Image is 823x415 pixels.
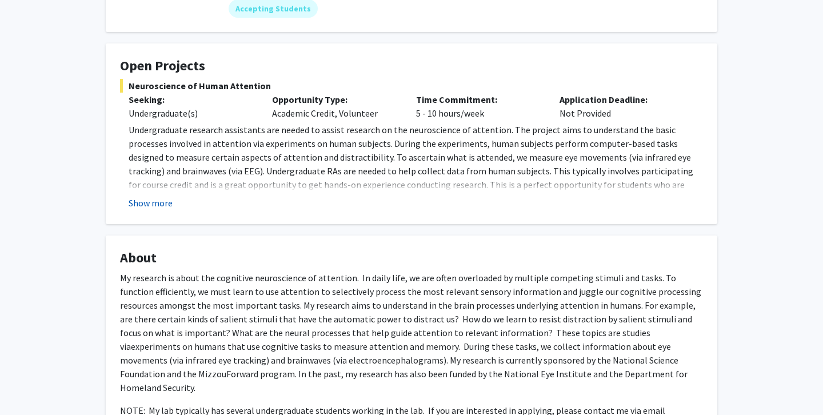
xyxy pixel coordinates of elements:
p: My research is about the cognitive neuroscience of attention. In daily life, we are often overloa... [120,271,703,394]
p: Application Deadline: [560,93,686,106]
h4: About [120,250,703,266]
p: Time Commitment: [416,93,542,106]
div: Undergraduate(s) [129,106,255,120]
p: Undergraduate research assistants are needed to assist research on the neuroscience of attention.... [129,123,703,219]
h4: Open Projects [120,58,703,74]
p: Seeking: [129,93,255,106]
span: experiments on humans that use cognitive tasks to measure attention and memory. During these task... [120,341,688,393]
div: Not Provided [551,93,694,120]
iframe: Chat [9,364,49,406]
p: Opportunity Type: [272,93,398,106]
div: Academic Credit, Volunteer [263,93,407,120]
span: Neuroscience of Human Attention [120,79,703,93]
div: 5 - 10 hours/week [407,93,551,120]
button: Show more [129,196,173,210]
